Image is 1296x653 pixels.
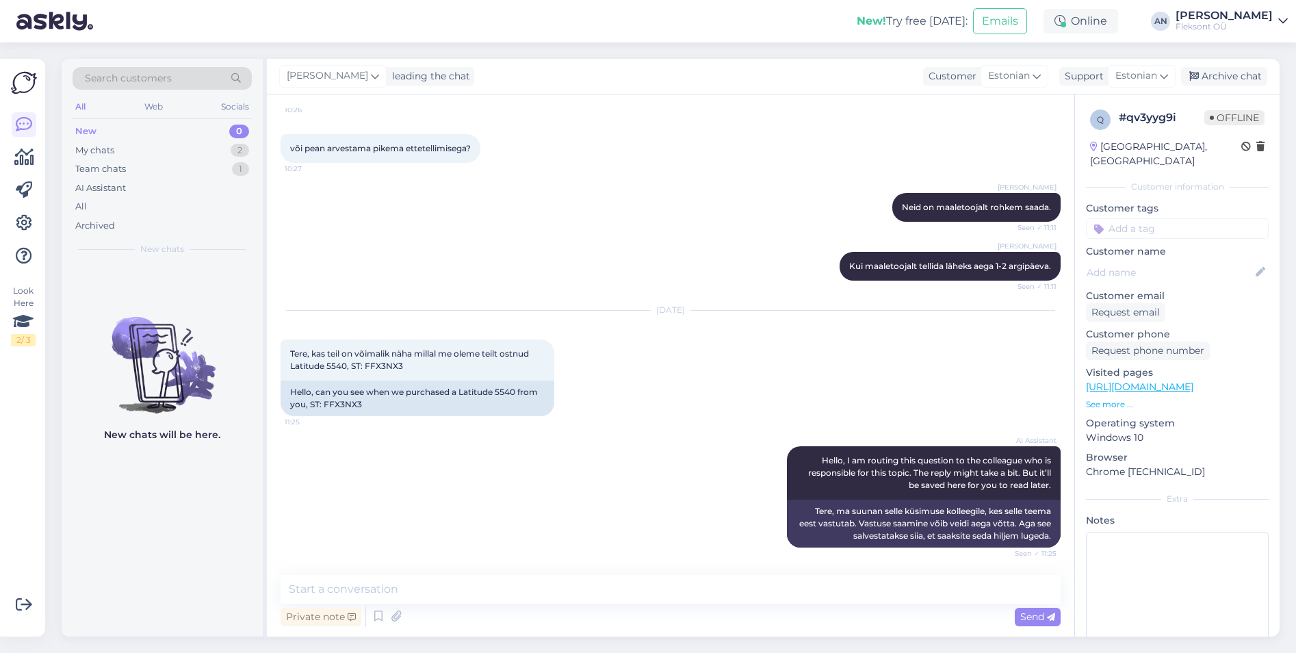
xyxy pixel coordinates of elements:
[1097,114,1104,125] span: q
[1086,398,1269,411] p: See more ...
[808,455,1053,490] span: Hello, I am routing this question to the colleague who is responsible for this topic. The reply m...
[1005,281,1057,292] span: Seen ✓ 11:11
[281,608,361,626] div: Private note
[1086,342,1210,360] div: Request phone number
[857,13,968,29] div: Try free [DATE]:
[1005,548,1057,559] span: Seen ✓ 11:25
[75,181,126,195] div: AI Assistant
[140,243,184,255] span: New chats
[998,182,1057,192] span: [PERSON_NAME]
[1176,21,1273,32] div: Fleksont OÜ
[1090,140,1241,168] div: [GEOGRAPHIC_DATA], [GEOGRAPHIC_DATA]
[923,69,976,84] div: Customer
[988,68,1030,84] span: Estonian
[1020,611,1055,623] span: Send
[62,292,263,415] img: No chats
[1087,265,1253,280] input: Add name
[75,219,115,233] div: Archived
[290,143,471,153] span: või pean arvestama pikema ettetellimisega?
[75,144,114,157] div: My chats
[1086,513,1269,528] p: Notes
[1086,303,1165,322] div: Request email
[1005,222,1057,233] span: Seen ✓ 11:11
[387,69,470,84] div: leading the chat
[218,98,252,116] div: Socials
[75,200,87,214] div: All
[857,14,886,27] b: New!
[290,348,531,371] span: Tere, kas teil on võimalik näha millal me oleme teilt ostnud Latitude 5540, ST: FFX3NX3
[998,241,1057,251] span: [PERSON_NAME]
[1086,493,1269,505] div: Extra
[1086,416,1269,431] p: Operating system
[285,105,336,115] span: 10:26
[73,98,88,116] div: All
[287,68,368,84] span: [PERSON_NAME]
[142,98,166,116] div: Web
[85,71,172,86] span: Search customers
[75,125,96,138] div: New
[1086,181,1269,193] div: Customer information
[75,162,126,176] div: Team chats
[973,8,1027,34] button: Emails
[1086,218,1269,239] input: Add a tag
[11,70,37,96] img: Askly Logo
[1151,12,1170,31] div: AN
[1176,10,1288,32] a: [PERSON_NAME]Fleksont OÜ
[1005,435,1057,446] span: AI Assistant
[1086,244,1269,259] p: Customer name
[1086,465,1269,479] p: Chrome [TECHNICAL_ID]
[11,334,36,346] div: 2 / 3
[1044,9,1118,34] div: Online
[1086,381,1193,393] a: [URL][DOMAIN_NAME]
[1115,68,1157,84] span: Estonian
[1119,110,1204,126] div: # qv3yyg9i
[1086,431,1269,445] p: Windows 10
[232,162,249,176] div: 1
[1086,201,1269,216] p: Customer tags
[281,381,554,416] div: Hello, can you see when we purchased a Latitude 5540 from you, ST: FFX3NX3
[11,285,36,346] div: Look Here
[1086,327,1269,342] p: Customer phone
[1181,67,1267,86] div: Archive chat
[285,417,336,427] span: 11:25
[1086,366,1269,380] p: Visited pages
[849,261,1051,271] span: Kui maaletoojalt tellida läheks aega 1-2 argipäeva.
[281,304,1061,316] div: [DATE]
[229,125,249,138] div: 0
[1086,450,1269,465] p: Browser
[104,428,220,442] p: New chats will be here.
[1204,110,1265,125] span: Offline
[787,500,1061,548] div: Tere, ma suunan selle küsimuse kolleegile, kes selle teema eest vastutab. Vastuse saamine võib ve...
[1059,69,1104,84] div: Support
[231,144,249,157] div: 2
[1086,289,1269,303] p: Customer email
[1176,10,1273,21] div: [PERSON_NAME]
[902,202,1051,212] span: Neid on maaletoojalt rohkem saada.
[285,164,336,174] span: 10:27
